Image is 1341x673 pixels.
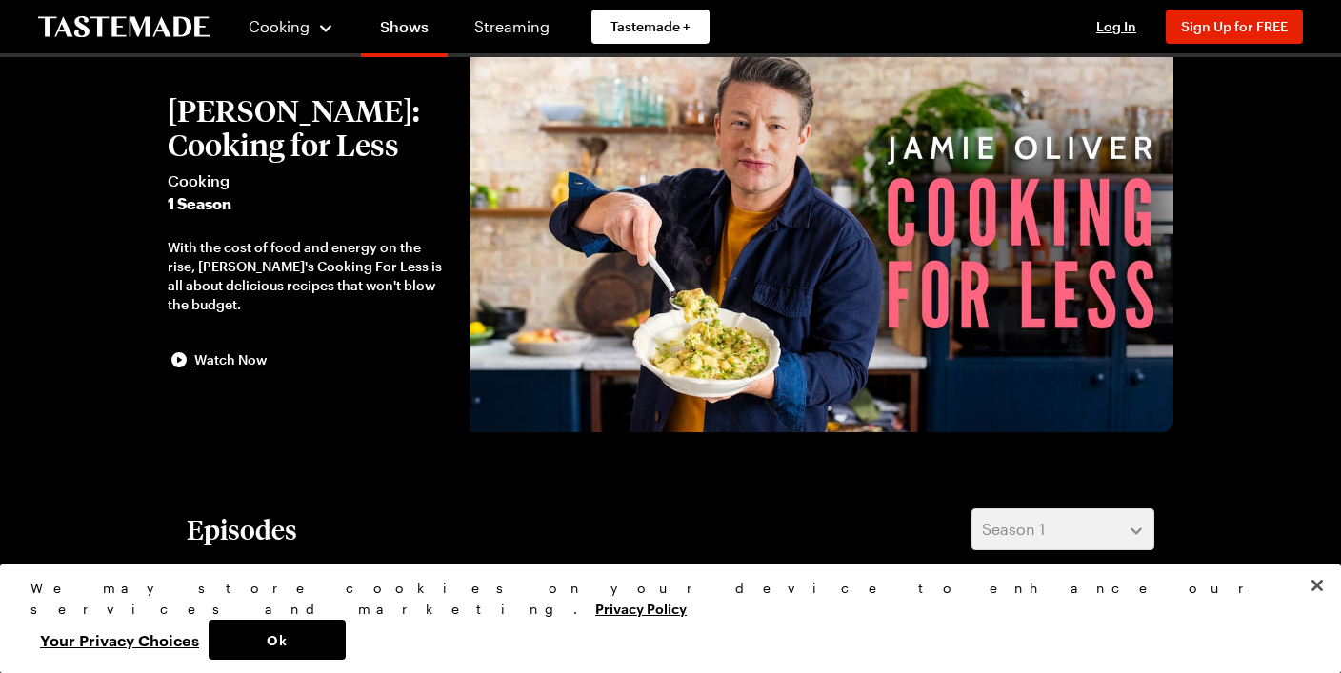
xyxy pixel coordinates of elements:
a: Shows [361,4,448,57]
button: Your Privacy Choices [30,620,209,660]
button: [PERSON_NAME]: Cooking for LessCooking1 SeasonWith the cost of food and energy on the rise, [PERS... [168,93,450,371]
button: Close [1296,564,1338,606]
span: 1 Season [168,192,450,215]
h2: [PERSON_NAME]: Cooking for Less [168,93,450,162]
a: Tastemade + [591,10,710,44]
img: Jamie Oliver: Cooking for Less [470,32,1173,432]
span: Cooking [249,17,310,35]
button: Cooking [248,4,334,49]
button: Season 1 [971,508,1154,550]
span: Watch Now [194,350,267,369]
button: Log In [1078,17,1154,36]
span: Log In [1096,18,1136,34]
div: With the cost of food and energy on the rise, [PERSON_NAME]'s Cooking For Less is all about delic... [168,238,450,314]
div: Privacy [30,578,1294,660]
div: We may store cookies on your device to enhance our services and marketing. [30,578,1294,620]
a: More information about your privacy, opens in a new tab [595,599,687,617]
a: To Tastemade Home Page [38,16,210,38]
span: Cooking [168,169,450,192]
span: Season 1 [982,518,1045,541]
h2: Episodes [187,512,297,546]
button: Ok [209,620,346,660]
span: Sign Up for FREE [1181,18,1288,34]
button: Sign Up for FREE [1166,10,1303,44]
span: Tastemade + [610,17,691,36]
